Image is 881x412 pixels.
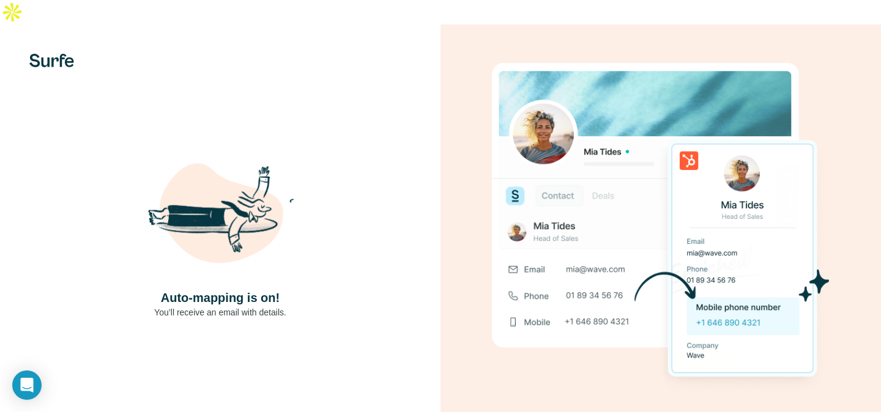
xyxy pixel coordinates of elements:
[154,306,286,318] p: You’ll receive an email with details.
[161,289,280,306] h4: Auto-mapping is on!
[492,63,830,397] img: Download Success
[147,142,294,289] img: Shaka Illustration
[12,370,42,400] div: Open Intercom Messenger
[29,54,74,67] img: Surfe's logo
